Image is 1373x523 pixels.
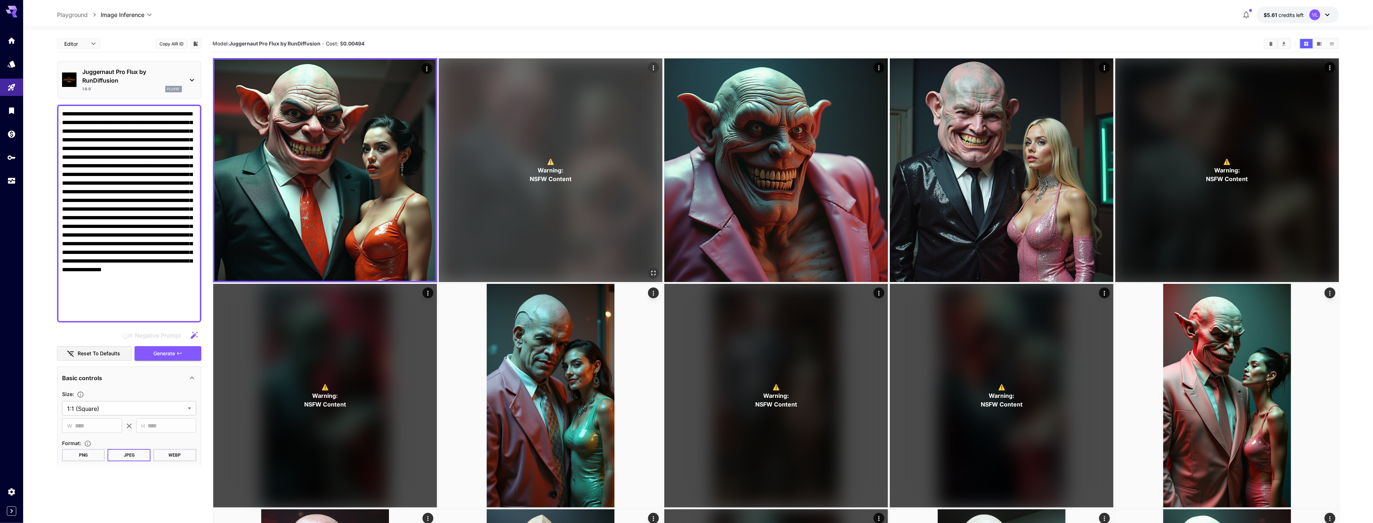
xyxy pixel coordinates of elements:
[62,374,102,382] p: Basic controls
[1256,6,1339,23] button: $5.60747VL
[62,440,81,446] span: Format :
[101,10,145,19] span: Image Inference
[74,391,87,398] button: Adjust the dimensions of the generated image by specifying its width and height in pixels, or sel...
[7,176,16,185] div: Usage
[121,331,187,340] span: Negative prompts are not compatible with the selected model.
[1115,284,1339,507] img: 9k=
[422,287,433,298] div: Actions
[529,175,571,183] span: NSFW Content
[67,422,72,430] span: W
[873,287,884,298] div: Actions
[64,40,87,48] span: Editor
[192,39,199,48] button: Add to library
[81,440,94,447] button: Choose the file format for the output image.
[1214,166,1240,175] span: Warning:
[1265,39,1277,48] button: Clear All
[322,39,324,48] p: ·
[214,60,436,281] img: 9k=
[1264,11,1304,19] div: $5.60747
[1300,39,1313,48] button: Show media in grid view
[67,404,185,413] span: 1:1 (Square)
[981,400,1023,409] span: NSFW Content
[7,36,16,45] div: Home
[1278,39,1290,48] button: Download All
[82,67,182,85] p: Juggernaut Pro Flux by RunDiffusion
[1206,175,1248,183] span: NSFW Content
[213,40,321,47] span: Model:
[1224,157,1231,166] span: ⚠️
[57,10,101,19] nav: breadcrumb
[1099,62,1110,73] div: Actions
[1278,12,1304,18] span: credits left
[1324,62,1335,73] div: Actions
[229,40,321,47] b: Juggernaut Pro Flux by RunDiffusion
[62,391,74,397] span: Size :
[7,506,16,516] button: Expand sidebar
[7,153,16,162] div: API Keys
[439,284,663,507] img: Z
[62,449,105,461] button: PNG
[421,63,432,74] div: Actions
[1326,39,1338,48] button: Show media in list view
[1309,9,1320,20] div: VL
[648,268,659,278] div: Open in fullscreen
[998,383,1005,391] span: ⚠️
[7,129,16,139] div: Wallet
[1324,287,1335,298] div: Actions
[648,62,659,73] div: Actions
[664,58,888,282] img: 2Q==
[312,391,338,400] span: Warning:
[547,157,554,166] span: ⚠️
[772,383,779,391] span: ⚠️
[873,62,884,73] div: Actions
[648,287,659,298] div: Actions
[755,400,797,409] span: NSFW Content
[1264,38,1291,49] div: Clear AllDownload All
[1264,12,1278,18] span: $5.61
[989,391,1014,400] span: Warning:
[62,369,196,387] div: Basic controls
[62,65,196,95] div: Juggernaut Pro Flux by RunDiffusion1.0.0flux1d
[7,60,16,69] div: Models
[7,83,16,92] div: Playground
[890,58,1114,282] img: 9k=
[167,87,180,92] p: flux1d
[135,346,201,361] button: Generate
[153,449,196,461] button: WEBP
[1299,38,1339,49] div: Show media in grid viewShow media in video viewShow media in list view
[135,331,181,340] span: Negative Prompt
[763,391,789,400] span: Warning:
[57,10,88,19] a: Playground
[321,383,328,391] span: ⚠️
[141,422,145,430] span: H
[108,449,150,461] button: JPEG
[7,487,16,496] div: Settings
[156,39,188,49] button: Copy AIR ID
[153,349,175,358] span: Generate
[343,40,364,47] b: 0.00494
[7,106,16,115] div: Library
[304,400,346,409] span: NSFW Content
[1099,287,1110,298] div: Actions
[326,40,364,47] span: Cost: $
[82,86,91,92] p: 1.0.0
[1313,39,1326,48] button: Show media in video view
[57,346,132,361] button: Reset to defaults
[538,166,563,175] span: Warning:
